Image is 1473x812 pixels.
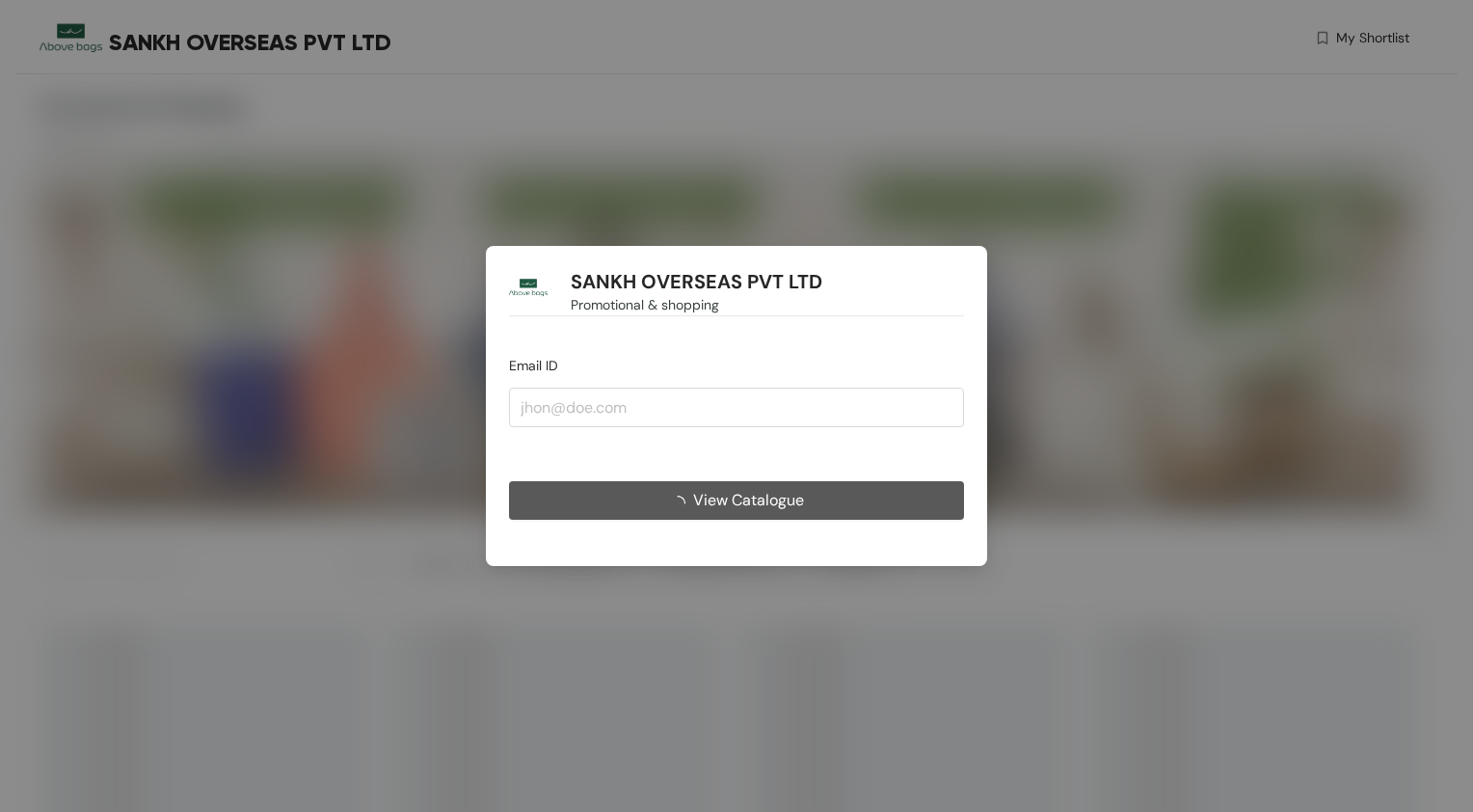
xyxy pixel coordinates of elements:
span: loading [670,496,693,511]
input: jhon@doe.com [509,388,964,426]
button: View Catalogue [509,481,964,520]
h1: SANKH OVERSEAS PVT LTD [571,270,822,294]
span: Promotional & shopping [571,294,719,315]
span: View Catalogue [693,488,804,512]
img: Buyer Portal [509,269,548,308]
span: Email ID [509,357,558,374]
